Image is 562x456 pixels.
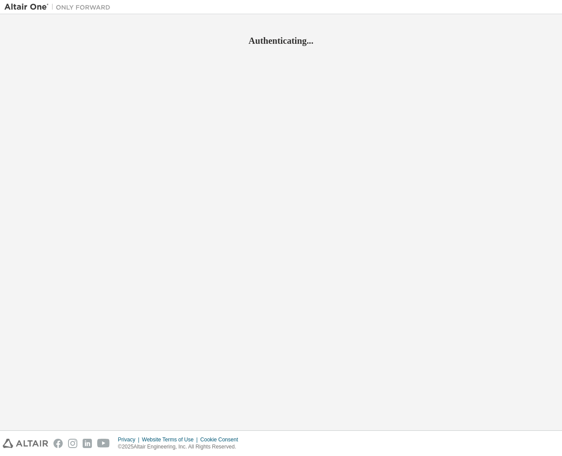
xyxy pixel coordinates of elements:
[118,436,142,443] div: Privacy
[3,439,48,448] img: altair_logo.svg
[68,439,77,448] img: instagram.svg
[142,436,200,443] div: Website Terms of Use
[83,439,92,448] img: linkedin.svg
[118,443,243,451] p: © 2025 Altair Engineering, Inc. All Rights Reserved.
[4,35,558,46] h2: Authenticating...
[97,439,110,448] img: youtube.svg
[200,436,243,443] div: Cookie Consent
[4,3,115,11] img: Altair One
[53,439,63,448] img: facebook.svg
